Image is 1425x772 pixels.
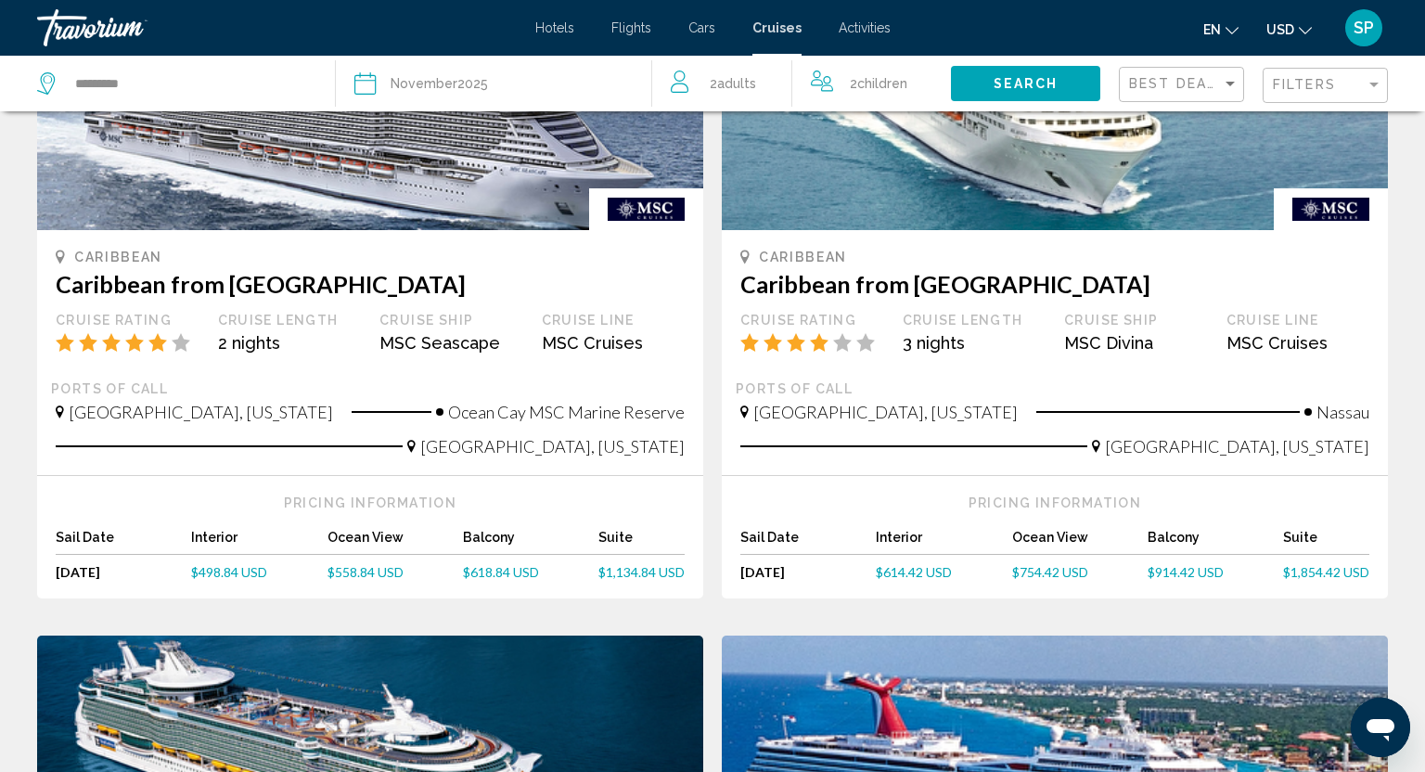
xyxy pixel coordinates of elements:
[1283,564,1369,580] a: $1,854.42 USD
[191,564,267,580] span: $498.84 USD
[56,270,685,298] h3: Caribbean from [GEOGRAPHIC_DATA]
[542,333,686,353] div: MSC Cruises
[218,333,362,353] div: 2 nights
[1274,188,1388,230] img: msccruise.gif
[903,312,1046,328] div: Cruise Length
[420,436,685,457] span: [GEOGRAPHIC_DATA], [US_STATE]
[951,66,1100,100] button: Search
[1203,22,1221,37] span: en
[740,530,876,555] div: Sail Date
[56,530,191,555] div: Sail Date
[37,9,517,46] a: Travorium
[1263,67,1388,105] button: Filter
[876,530,1011,555] div: Interior
[327,564,404,580] span: $558.84 USD
[1340,8,1388,47] button: User Menu
[994,77,1059,92] span: Search
[740,312,884,328] div: Cruise Rating
[598,564,685,580] a: $1,134.84 USD
[589,188,703,230] img: msccruise.gif
[876,564,952,580] span: $614.42 USD
[191,564,327,580] a: $498.84 USD
[463,564,598,580] a: $618.84 USD
[1283,530,1369,555] div: Suite
[56,495,685,511] div: Pricing Information
[218,312,362,328] div: Cruise Length
[448,402,685,422] span: Ocean Cay MSC Marine Reserve
[535,20,574,35] a: Hotels
[463,564,539,580] span: $618.84 USD
[710,71,756,96] span: 2
[56,312,199,328] div: Cruise Rating
[1266,22,1294,37] span: USD
[740,495,1369,511] div: Pricing Information
[354,56,634,111] button: November2025
[191,530,327,555] div: Interior
[688,20,715,35] a: Cars
[379,312,523,328] div: Cruise Ship
[857,76,907,91] span: Children
[1226,333,1370,353] div: MSC Cruises
[903,333,1046,353] div: 3 nights
[611,20,651,35] a: Flights
[379,333,523,353] div: MSC Seascape
[1226,312,1370,328] div: Cruise Line
[56,564,191,580] div: [DATE]
[327,564,463,580] a: $558.84 USD
[740,564,876,580] div: [DATE]
[850,71,907,96] span: 2
[391,71,488,96] div: 2025
[1105,436,1369,457] span: [GEOGRAPHIC_DATA], [US_STATE]
[839,20,891,35] a: Activities
[391,76,457,91] span: November
[1148,530,1283,555] div: Balcony
[1012,564,1148,580] a: $754.42 USD
[69,402,333,422] span: [GEOGRAPHIC_DATA], [US_STATE]
[752,20,802,35] a: Cruises
[1012,564,1088,580] span: $754.42 USD
[736,380,1374,397] div: Ports of call
[1012,530,1148,555] div: Ocean View
[1266,16,1312,43] button: Change currency
[1354,19,1374,37] span: SP
[753,402,1018,422] span: [GEOGRAPHIC_DATA], [US_STATE]
[1273,77,1336,92] span: Filters
[1129,76,1226,91] span: Best Deals
[327,530,463,555] div: Ocean View
[652,56,951,111] button: Travelers: 2 adults, 2 children
[1129,77,1239,93] mat-select: Sort by
[1351,698,1410,757] iframe: Button to launch messaging window
[74,250,162,264] span: Caribbean
[876,564,1011,580] a: $614.42 USD
[740,270,1369,298] h3: Caribbean from [GEOGRAPHIC_DATA]
[1064,312,1208,328] div: Cruise Ship
[1064,333,1208,353] div: MSC Divina
[759,250,847,264] span: Caribbean
[51,380,689,397] div: Ports of call
[717,76,756,91] span: Adults
[598,530,685,555] div: Suite
[1203,16,1239,43] button: Change language
[1148,564,1224,580] span: $914.42 USD
[1316,402,1369,422] span: Nassau
[463,530,598,555] div: Balcony
[542,312,686,328] div: Cruise Line
[1148,564,1283,580] a: $914.42 USD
